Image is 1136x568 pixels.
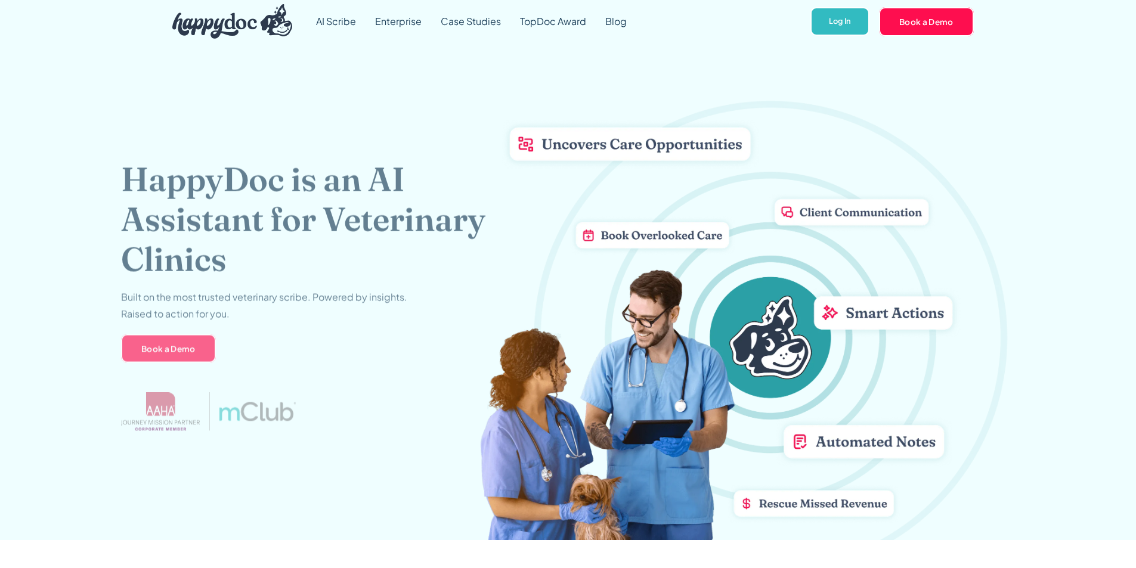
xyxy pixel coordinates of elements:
[121,392,200,430] img: AAHA Advantage logo
[121,334,216,363] a: Book a Demo
[879,7,974,36] a: Book a Demo
[121,288,407,322] p: Built on the most trusted veterinary scribe. Powered by insights. Raised to action for you.
[121,159,524,280] h1: HappyDoc is an AI Assistant for Veterinary Clinics
[172,4,293,39] img: HappyDoc Logo: A happy dog with his ear up, listening.
[219,402,295,421] img: mclub logo
[810,7,869,36] a: Log In
[163,1,293,42] a: home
